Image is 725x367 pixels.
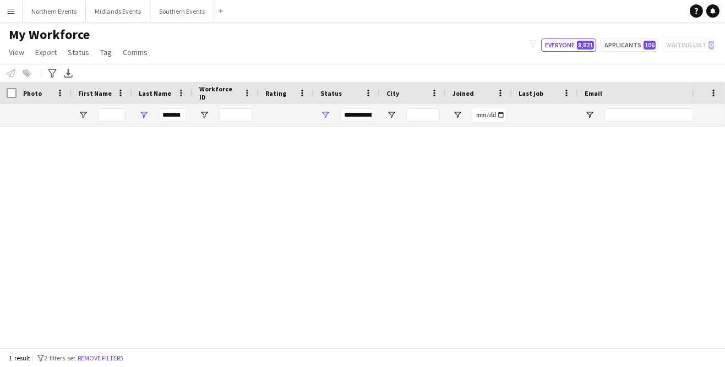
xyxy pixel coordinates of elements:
[320,89,342,97] span: Status
[472,108,505,122] input: Joined Filter Input
[9,47,24,57] span: View
[320,110,330,120] button: Open Filter Menu
[86,1,150,22] button: Midlands Events
[453,89,474,97] span: Joined
[23,1,86,22] button: Northern Events
[46,67,59,80] app-action-btn: Advanced filters
[265,89,286,97] span: Rating
[96,45,116,59] a: Tag
[63,45,94,59] a: Status
[100,47,112,57] span: Tag
[601,39,658,52] button: Applicants106
[139,89,171,97] span: Last Name
[541,39,596,52] button: Everyone8,821
[406,108,439,122] input: City Filter Input
[123,47,148,57] span: Comms
[31,45,61,59] a: Export
[4,45,29,59] a: View
[78,110,88,120] button: Open Filter Menu
[44,354,75,362] span: 2 filters set
[644,41,656,50] span: 106
[519,89,543,97] span: Last job
[386,89,399,97] span: City
[98,108,126,122] input: First Name Filter Input
[150,1,214,22] button: Southern Events
[118,45,152,59] a: Comms
[386,110,396,120] button: Open Filter Menu
[9,26,90,43] span: My Workforce
[585,89,602,97] span: Email
[35,47,57,57] span: Export
[577,41,594,50] span: 8,821
[75,352,126,364] button: Remove filters
[23,89,42,97] span: Photo
[453,110,462,120] button: Open Filter Menu
[159,108,186,122] input: Last Name Filter Input
[78,89,112,97] span: First Name
[585,110,595,120] button: Open Filter Menu
[139,110,149,120] button: Open Filter Menu
[68,47,89,57] span: Status
[62,67,75,80] app-action-btn: Export XLSX
[199,110,209,120] button: Open Filter Menu
[219,108,252,122] input: Workforce ID Filter Input
[199,85,239,101] span: Workforce ID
